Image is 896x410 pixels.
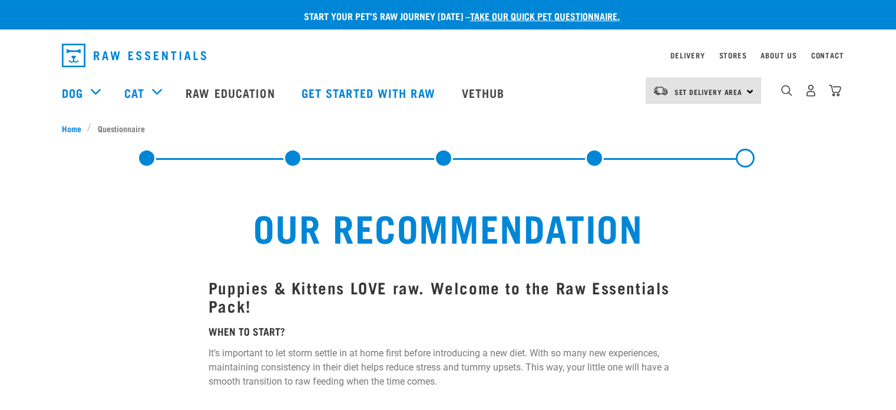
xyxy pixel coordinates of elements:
[781,85,792,96] img: home-icon-1@2x.png
[62,122,88,135] a: Home
[124,84,144,101] a: Cat
[85,205,811,248] h2: Our Recommendation
[209,346,687,389] p: It’s important to let storm settle in at home first before introducing a new diet. With so many n...
[62,122,835,135] nav: breadcrumbs
[719,53,747,57] a: Stores
[52,39,844,72] nav: dropdown navigation
[761,53,796,57] a: About Us
[829,84,841,97] img: home-icon@2x.png
[811,53,844,57] a: Contact
[290,69,450,116] a: Get started with Raw
[174,69,289,116] a: Raw Education
[670,53,705,57] a: Delivery
[62,122,81,135] span: Home
[209,283,670,310] strong: Puppies & Kittens LOVE raw. Welcome to the Raw Essentials Pack!
[62,44,206,67] img: Raw Essentials Logo
[470,13,620,18] a: take our quick pet questionnaire.
[675,90,743,94] span: Set Delivery Area
[653,86,669,96] img: van-moving.png
[450,69,520,116] a: Vethub
[209,328,285,334] strong: WHEN TO START?
[805,84,817,97] img: user.png
[62,84,83,101] a: Dog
